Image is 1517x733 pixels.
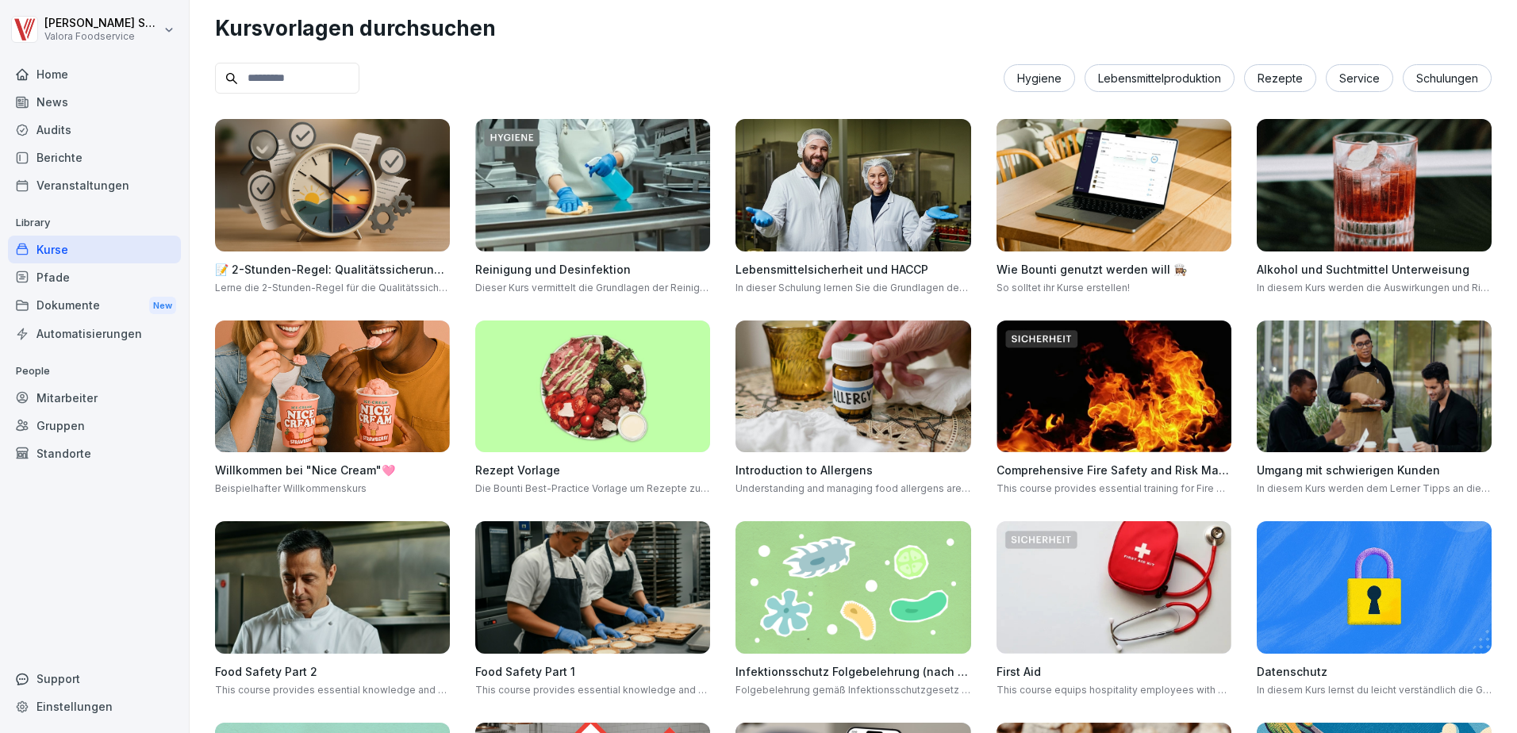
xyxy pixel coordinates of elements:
[1403,64,1492,92] div: Schulungen
[1257,663,1492,680] h4: Datenschutz
[997,521,1231,654] img: ovcsqbf2ewum2utvc3o527vw.png
[8,291,181,320] a: DokumenteNew
[1257,261,1492,278] h4: Alkohol und Suchtmittel Unterweisung
[44,17,160,30] p: [PERSON_NAME] Schroeder
[8,263,181,291] a: Pfade
[1257,462,1492,478] h4: Umgang mit schwierigen Kunden
[475,261,710,278] h4: Reinigung und Desinfektion
[997,320,1231,453] img: foxua5kpv17jml0j7mk1esed.png
[735,462,970,478] h4: Introduction to Allergens
[215,482,450,496] p: Beispielhafter Willkommenskurs
[735,482,970,496] p: Understanding and managing food allergens are crucial in the hospitality industry to ensure the s...
[1257,281,1492,295] p: In diesem Kurs werden die Auswirkungen und Risiken von [MEDICAL_DATA], Rauchen, Medikamenten und ...
[1257,521,1492,654] img: gp1n7epbxsf9lzaihqn479zn.png
[8,665,181,693] div: Support
[8,439,181,467] a: Standorte
[997,281,1231,295] p: So solltet ihr Kurse erstellen!
[215,462,450,478] h4: Willkommen bei "Nice Cream"🩷
[215,261,450,278] h4: 📝 2-Stunden-Regel: Qualitätssicherung und Dokumentation
[215,521,450,654] img: idy8elroa8tdh8pf64fhm0tv.png
[475,683,710,697] p: This course provides essential knowledge and practical steps to ensure food safety and hygiene in...
[997,482,1231,496] p: This course provides essential training for Fire Marshals, covering fire safety risk assessment, ...
[1257,320,1492,453] img: ibmq16c03v2u1873hyb2ubud.png
[8,210,181,236] p: Library
[8,171,181,199] a: Veranstaltungen
[997,462,1231,478] h4: Comprehensive Fire Safety and Risk Management
[1244,64,1316,92] div: Rezepte
[735,281,970,295] p: In dieser Schulung lernen Sie die Grundlagen der Lebensmittelsicherheit und des HACCP-Systems ken...
[1257,482,1492,496] p: In diesem Kurs werden dem Lerner Tipps an die Hand gegeben, wie man effektiv mit schwierigen Kund...
[1004,64,1075,92] div: Hygiene
[149,297,176,315] div: New
[735,261,970,278] h4: Lebensmittelsicherheit und HACCP
[215,13,1492,44] h1: Kursvorlagen durchsuchen
[475,320,710,453] img: b3scv1ka9fo4r8z7pnfn70nb.png
[475,462,710,478] h4: Rezept Vorlage
[8,693,181,720] a: Einstellungen
[8,320,181,347] a: Automatisierungen
[735,320,970,453] img: dxikevl05c274fqjcx4fmktu.png
[997,683,1231,697] p: This course equips hospitality employees with basic first aid knowledge, empowering them to respo...
[997,261,1231,278] h4: Wie Bounti genutzt werden will 👩🏽‍🍳
[8,60,181,88] a: Home
[8,291,181,320] div: Dokumente
[475,119,710,251] img: hqs2rtymb8uaablm631q6ifx.png
[475,521,710,654] img: azkf4rt9fjv8ktem2r20o1ft.png
[215,281,450,295] p: Lerne die 2-Stunden-Regel für die Qualitätssicherung von Lebensmitteln. Verstehe die Dokumentatio...
[1085,64,1235,92] div: Lebensmittelproduktion
[1326,64,1393,92] div: Service
[215,663,450,680] h4: Food Safety Part 2
[215,320,450,453] img: fznu17m1ob8tvsr7inydjegy.png
[475,281,710,295] p: Dieser Kurs vermittelt die Grundlagen der Reinigung und Desinfektion in der Lebensmittelproduktion.
[44,31,160,42] p: Valora Foodservice
[8,116,181,144] a: Audits
[1257,119,1492,251] img: r9f294wq4cndzvq6mzt1bbrd.png
[475,663,710,680] h4: Food Safety Part 1
[475,482,710,496] p: Die Bounti Best-Practice Vorlage um Rezepte zu vermitteln. Anschaulich, einfach und spielerisch. 🥗
[215,119,450,251] img: bu699qevipri7flw0mosiemv.png
[735,521,970,654] img: tgff07aey9ahi6f4hltuk21p.png
[215,683,450,697] p: This course provides essential knowledge and practical steps to ensure food safety and hygiene in...
[735,119,970,251] img: np8timnq3qj8z7jdjwtlli73.png
[8,144,181,171] a: Berichte
[735,683,970,697] p: Folgebelehrung gemäß Infektionsschutzgesetz §43 IfSG. Diese Schulung ist nur gültig in Kombinatio...
[8,359,181,384] p: People
[8,236,181,263] a: Kurse
[8,384,181,412] a: Mitarbeiter
[735,663,970,680] h4: Infektionsschutz Folgebelehrung (nach §43 IfSG)
[8,412,181,439] a: Gruppen
[997,119,1231,251] img: bqcw87wt3eaim098drrkbvff.png
[1257,683,1492,697] p: In diesem Kurs lernst du leicht verständlich die Grundlagen der DSGVO kennen und erfährst, wie du...
[997,663,1231,680] h4: First Aid
[8,88,181,116] a: News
